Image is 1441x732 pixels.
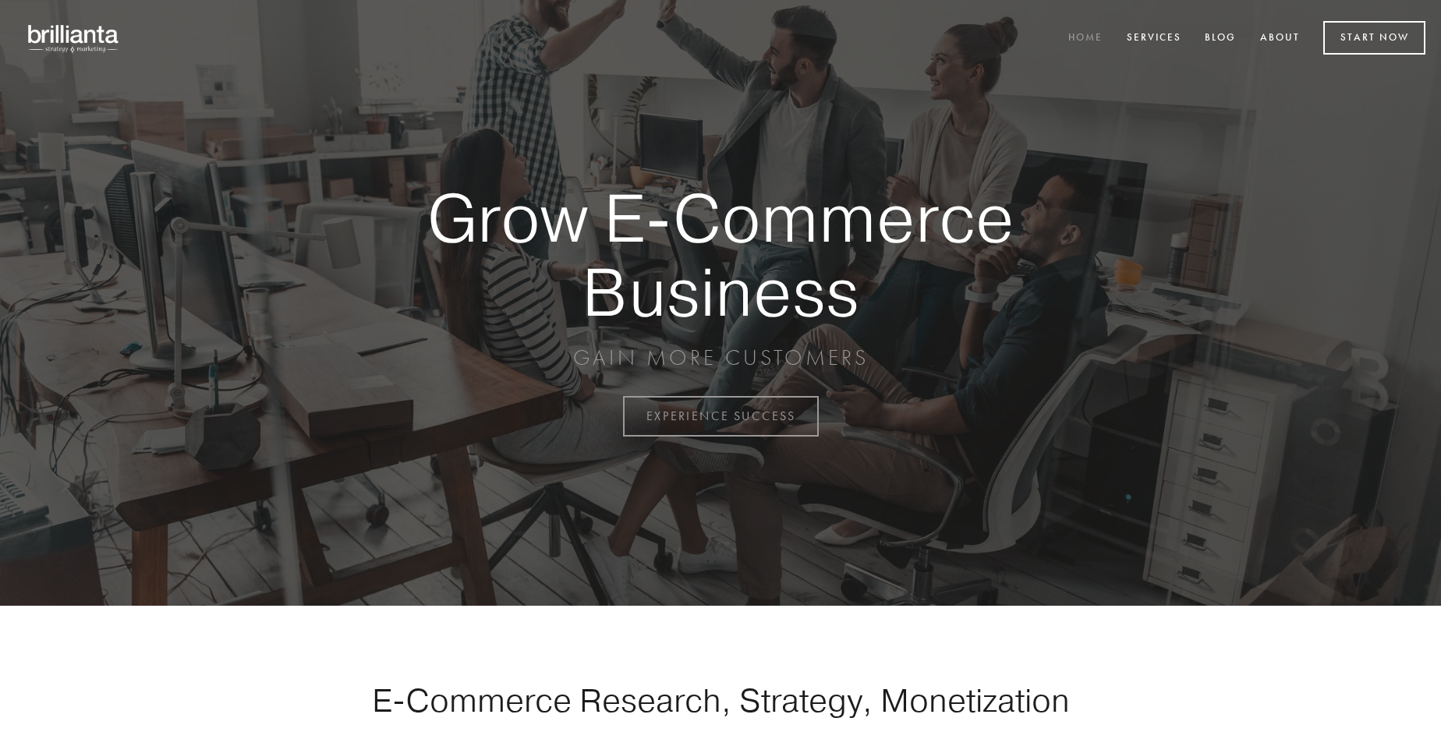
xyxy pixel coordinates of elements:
img: brillianta - research, strategy, marketing [16,16,133,61]
h1: E-Commerce Research, Strategy, Monetization [323,681,1118,720]
a: EXPERIENCE SUCCESS [623,396,819,437]
a: Services [1117,26,1191,51]
p: GAIN MORE CUSTOMERS [373,344,1068,372]
strong: Grow E-Commerce Business [373,181,1068,328]
a: Home [1058,26,1113,51]
a: Start Now [1323,21,1425,55]
a: About [1250,26,1310,51]
a: Blog [1195,26,1246,51]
